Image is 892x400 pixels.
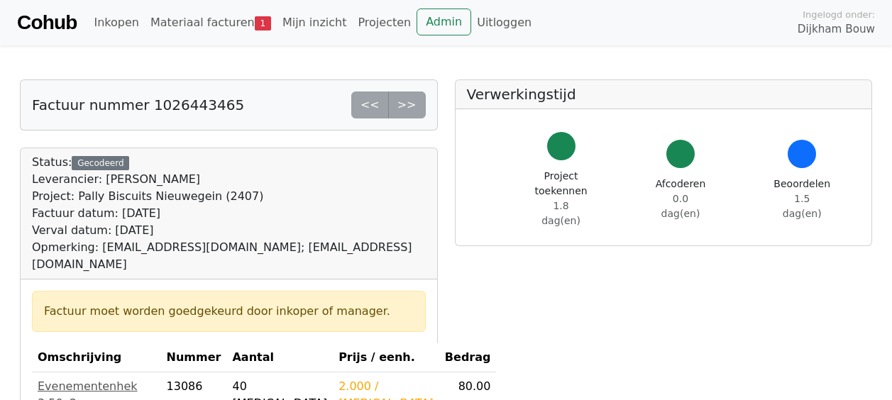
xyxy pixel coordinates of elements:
th: Omschrijving [32,343,161,372]
h5: Factuur nummer 1026443465 [32,96,244,113]
div: Project: Pally Biscuits Nieuwegein (2407) [32,188,426,205]
div: Project toekennen [535,169,588,228]
th: Bedrag [439,343,497,372]
div: Leverancier: [PERSON_NAME] [32,171,426,188]
div: Beoordelen [773,177,830,221]
span: 1 [255,16,271,30]
div: Verval datum: [DATE] [32,222,426,239]
div: Factuur datum: [DATE] [32,205,426,222]
div: Afcoderen [656,177,706,221]
div: Status: [32,154,426,273]
span: 1.5 dag(en) [783,193,822,219]
th: Nummer [161,343,227,372]
a: Inkopen [88,9,144,37]
h5: Verwerkingstijd [467,86,861,103]
th: Aantal [226,343,333,372]
div: Gecodeerd [72,156,129,170]
div: Opmerking: [EMAIL_ADDRESS][DOMAIN_NAME]; [EMAIL_ADDRESS][DOMAIN_NAME] [32,239,426,273]
div: Factuur moet worden goedgekeurd door inkoper of manager. [44,303,414,320]
span: 1.8 dag(en) [541,200,580,226]
span: 0.0 dag(en) [661,193,700,219]
a: Mijn inzicht [277,9,353,37]
a: Admin [417,9,471,35]
a: Projecten [352,9,417,37]
th: Prijs / eenh. [333,343,439,372]
span: Dijkham Bouw [798,21,875,38]
span: Ingelogd onder: [803,8,875,21]
a: Uitloggen [471,9,537,37]
a: Cohub [17,6,77,40]
a: Materiaal facturen1 [145,9,277,37]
